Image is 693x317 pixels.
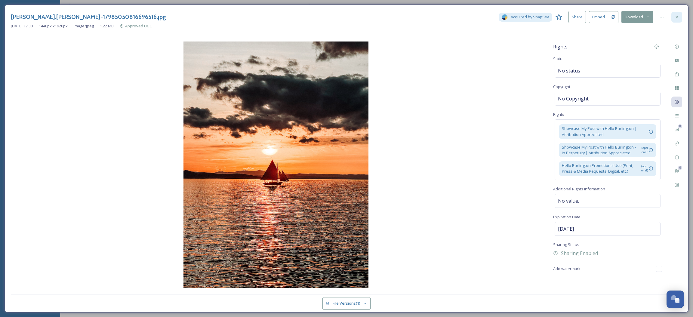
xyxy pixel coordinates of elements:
[558,67,580,74] span: No status
[125,23,152,29] span: Approved UGC
[39,23,68,29] span: 1440 px x 1920 px
[553,112,564,117] span: Rights
[11,42,541,288] img: marjorie.fournie-17985050816696516.jpg
[678,124,682,128] div: 0
[553,56,565,61] span: Status
[562,126,648,137] span: Showcase My Post with Hello Burlington | Attribution Appreciated
[621,11,653,23] button: Download
[100,23,114,29] span: 1.22 MB
[568,11,586,23] button: Share
[74,23,94,29] span: image/jpeg
[678,166,682,170] div: 0
[502,14,508,20] img: snapsea-logo.png
[562,144,640,156] span: Showcase My Post with Hello Burlington - in Perpetuity | Attribution Appreciated
[642,146,648,155] span: (optional)
[553,242,579,247] span: Sharing Status
[322,297,371,309] button: File Versions(1)
[553,43,568,50] span: Rights
[553,186,605,192] span: Additional Rights Information
[11,23,33,29] span: [DATE] 17:30
[553,214,581,220] span: Expiration Date
[641,164,648,173] span: (optional)
[553,266,581,272] span: Add watermark
[562,163,640,174] span: Hello Burlington Promotional Use (Print, Press & Media Requests, Digital, etc.)
[589,11,608,23] button: Embed
[561,250,598,257] span: Sharing Enabled
[11,13,166,21] h3: [PERSON_NAME].[PERSON_NAME]-17985050816696516.jpg
[558,197,579,205] span: No value.
[667,291,684,308] button: Open Chat
[558,225,574,232] span: [DATE]
[511,14,549,20] span: Acquired by SnapSea
[558,95,589,102] span: No Copyright
[553,84,570,89] span: Copyright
